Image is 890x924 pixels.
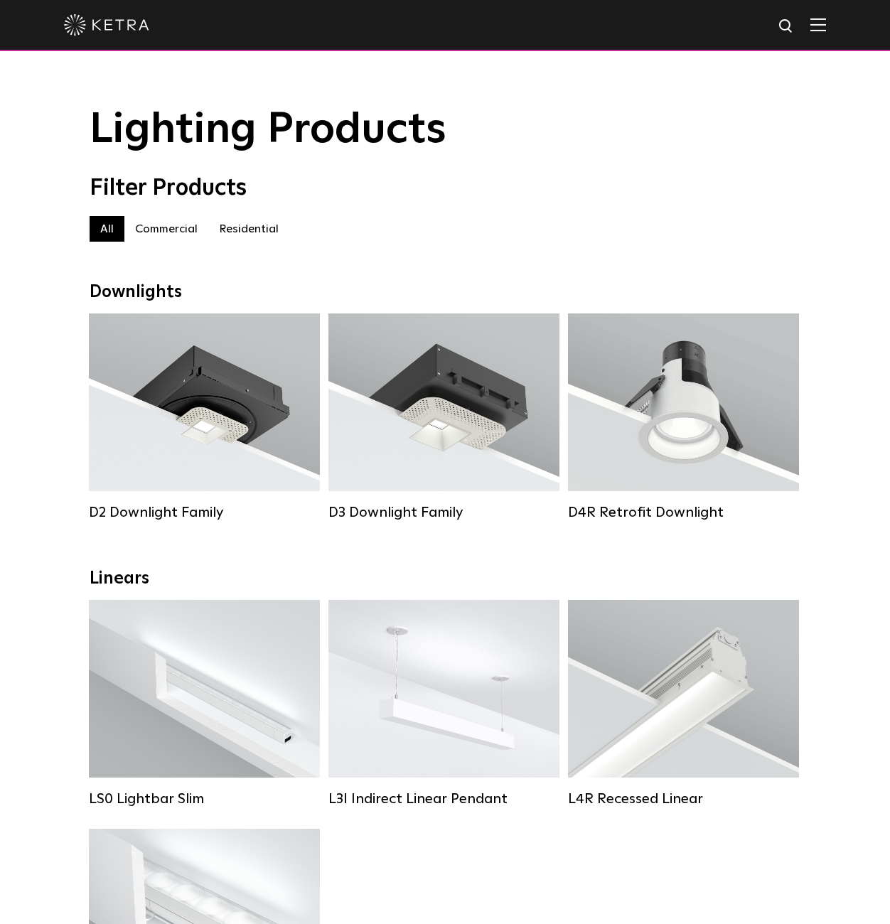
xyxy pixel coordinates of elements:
[90,569,800,589] div: Linears
[89,504,320,521] div: D2 Downlight Family
[568,790,799,807] div: L4R Recessed Linear
[328,313,559,521] a: D3 Downlight Family Lumen Output:700 / 900 / 1100Colors:White / Black / Silver / Bronze / Paintab...
[568,504,799,521] div: D4R Retrofit Downlight
[89,790,320,807] div: LS0 Lightbar Slim
[328,790,559,807] div: L3I Indirect Linear Pendant
[328,504,559,521] div: D3 Downlight Family
[90,109,446,151] span: Lighting Products
[328,600,559,807] a: L3I Indirect Linear Pendant Lumen Output:400 / 600 / 800 / 1000Housing Colors:White / BlackContro...
[89,600,320,807] a: LS0 Lightbar Slim Lumen Output:200 / 350Colors:White / BlackControl:X96 Controller
[810,18,826,31] img: Hamburger%20Nav.svg
[124,216,208,242] label: Commercial
[64,14,149,36] img: ketra-logo-2019-white
[90,216,124,242] label: All
[90,175,800,202] div: Filter Products
[208,216,289,242] label: Residential
[778,18,795,36] img: search icon
[90,282,800,303] div: Downlights
[568,313,799,521] a: D4R Retrofit Downlight Lumen Output:800Colors:White / BlackBeam Angles:15° / 25° / 40° / 60°Watta...
[89,313,320,521] a: D2 Downlight Family Lumen Output:1200Colors:White / Black / Gloss Black / Silver / Bronze / Silve...
[568,600,799,807] a: L4R Recessed Linear Lumen Output:400 / 600 / 800 / 1000Colors:White / BlackControl:Lutron Clear C...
